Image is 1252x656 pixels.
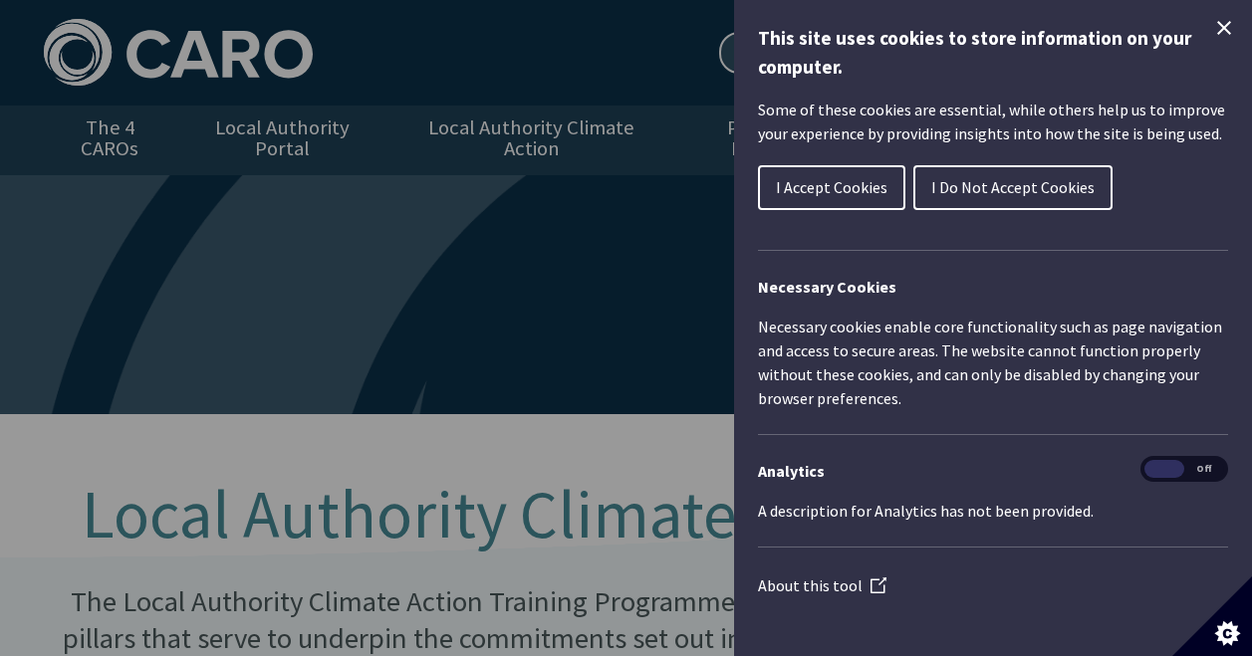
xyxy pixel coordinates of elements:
button: I Do Not Accept Cookies [913,165,1113,210]
span: I Do Not Accept Cookies [931,177,1095,197]
h3: Analytics [758,459,1228,483]
p: A description for Analytics has not been provided. [758,499,1228,523]
p: Some of these cookies are essential, while others help us to improve your experience by providing... [758,98,1228,145]
span: I Accept Cookies [776,177,887,197]
h2: Necessary Cookies [758,275,1228,299]
button: Set cookie preferences [1172,576,1252,656]
span: On [1144,460,1184,479]
span: Off [1184,460,1224,479]
p: Necessary cookies enable core functionality such as page navigation and access to secure areas. T... [758,315,1228,410]
button: I Accept Cookies [758,165,905,210]
a: About this tool [758,575,886,595]
button: Close Cookie Control [1212,16,1236,40]
h1: This site uses cookies to store information on your computer. [758,24,1228,82]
